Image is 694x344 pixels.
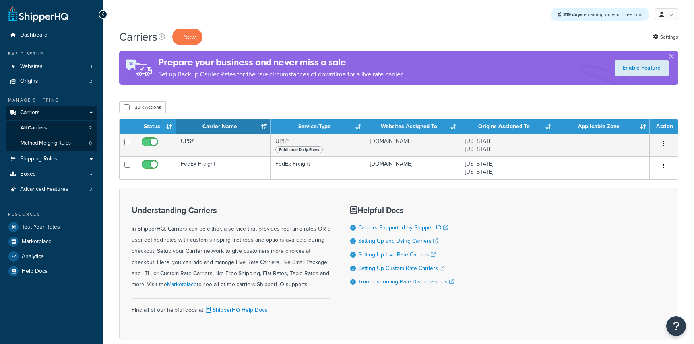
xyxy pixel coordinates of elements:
a: Method Merging Rules 0 [6,136,97,150]
span: 1 [91,63,92,70]
li: Method Merging Rules [6,136,97,150]
div: Find all of our helpful docs at: [132,298,330,316]
span: Published Daily Rates [275,146,323,153]
span: Dashboard [20,32,47,39]
span: Shipping Rules [20,156,57,162]
div: Resources [6,211,97,218]
h3: Helpful Docs [350,206,454,215]
h3: Understanding Carriers [132,206,330,215]
a: All Carriers 2 [6,121,97,135]
a: Marketplace [6,235,97,249]
span: 3 [89,186,92,193]
th: Status: activate to sort column ascending [135,119,176,134]
span: 2 [89,125,92,131]
span: Boxes [20,171,36,178]
a: Dashboard [6,28,97,43]
th: Origins Assigned To: activate to sort column ascending [460,119,555,134]
div: remaining on your Free Trial [551,8,649,21]
span: 0 [89,140,92,147]
a: ShipperHQ Help Docs [204,306,268,314]
div: In ShipperHQ, Carriers can be either, a service that provides real-time rates OR a user-defined r... [132,206,330,290]
a: Setting Up Custom Rate Carriers [358,264,444,272]
td: [US_STATE] [US_STATE] [460,134,555,156]
button: + New [172,29,202,45]
a: Shipping Rules [6,152,97,166]
a: Help Docs [6,264,97,278]
li: Advanced Features [6,182,97,197]
th: Websites Assigned To: activate to sort column ascending [365,119,460,134]
span: Origins [20,78,38,85]
li: Carriers [6,106,97,151]
a: Marketplace [167,280,197,289]
td: FedEx Freight [271,156,365,179]
span: 2 [89,78,92,85]
th: Service/Type: activate to sort column ascending [271,119,365,134]
div: Manage Shipping [6,97,97,104]
a: Settings [653,31,678,43]
h1: Carriers [119,29,157,45]
a: Analytics [6,249,97,264]
a: Carriers [6,106,97,120]
a: Carriers Supported by ShipperHQ [358,223,448,232]
a: ShipperHQ Home [8,6,68,22]
a: Setting Up Live Rate Carriers [358,250,436,259]
th: Carrier Name: activate to sort column ascending [176,119,271,134]
a: Troubleshooting Rate Discrepancies [358,278,454,286]
a: Boxes [6,167,97,182]
li: Origins [6,74,97,89]
div: Basic Setup [6,51,97,57]
span: Analytics [22,253,44,260]
a: Setting Up and Using Carriers [358,237,438,245]
td: FedEx Freight [176,156,271,179]
td: UPS® [271,134,365,156]
span: Marketplace [22,238,52,245]
span: Carriers [20,109,40,116]
p: Set up Backup Carrier Rates for the rare circumstances of downtime for a live rate carrier. [158,69,404,80]
button: Bulk Actions [119,101,166,113]
img: ad-rules-rateshop-fe6ec290ccb7230408bd80ed9643f0289d75e0ffd9eb532fc0e269fcd187b520.png [119,51,158,85]
a: Enable Feature [615,60,669,76]
li: Websites [6,59,97,74]
a: Advanced Features 3 [6,182,97,197]
td: [US_STATE] [US_STATE] [460,156,555,179]
span: Help Docs [22,268,48,275]
span: Advanced Features [20,186,68,193]
a: Origins 2 [6,74,97,89]
h4: Prepare your business and never miss a sale [158,56,404,69]
strong: 219 days [563,11,582,18]
a: Websites 1 [6,59,97,74]
th: Applicable Zone: activate to sort column ascending [555,119,650,134]
span: Test Your Rates [22,224,60,231]
span: Method Merging Rules [21,140,71,147]
td: [DOMAIN_NAME] [365,134,460,156]
span: Websites [20,63,43,70]
td: UPS® [176,134,271,156]
a: Test Your Rates [6,220,97,234]
td: [DOMAIN_NAME] [365,156,460,179]
span: All Carriers [21,125,47,131]
th: Action [650,119,678,134]
button: Open Resource Center [666,316,686,336]
li: All Carriers [6,121,97,135]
